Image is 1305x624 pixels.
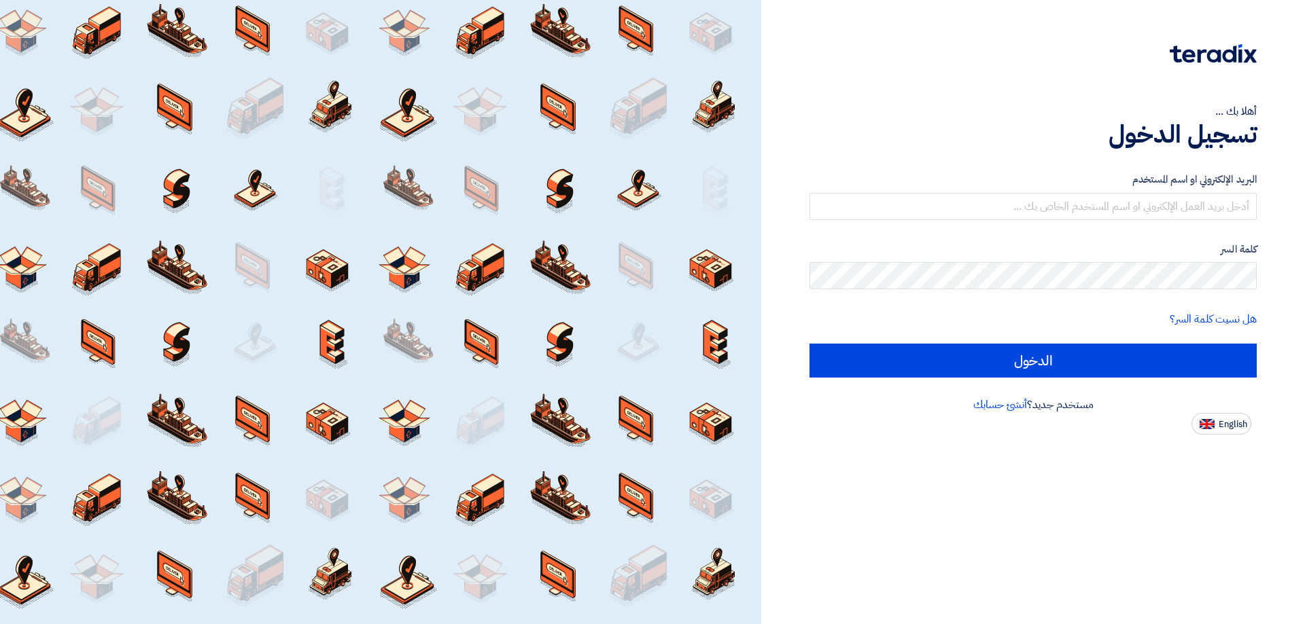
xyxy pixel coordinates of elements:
[1200,419,1215,429] img: en-US.png
[1170,44,1257,63] img: Teradix logo
[810,397,1257,413] div: مستخدم جديد؟
[810,103,1257,120] div: أهلا بك ...
[1191,413,1251,435] button: English
[1219,420,1247,429] span: English
[810,344,1257,378] input: الدخول
[810,242,1257,257] label: كلمة السر
[1170,311,1257,327] a: هل نسيت كلمة السر؟
[973,397,1027,413] a: أنشئ حسابك
[810,120,1257,149] h1: تسجيل الدخول
[810,172,1257,187] label: البريد الإلكتروني او اسم المستخدم
[810,193,1257,220] input: أدخل بريد العمل الإلكتروني او اسم المستخدم الخاص بك ...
